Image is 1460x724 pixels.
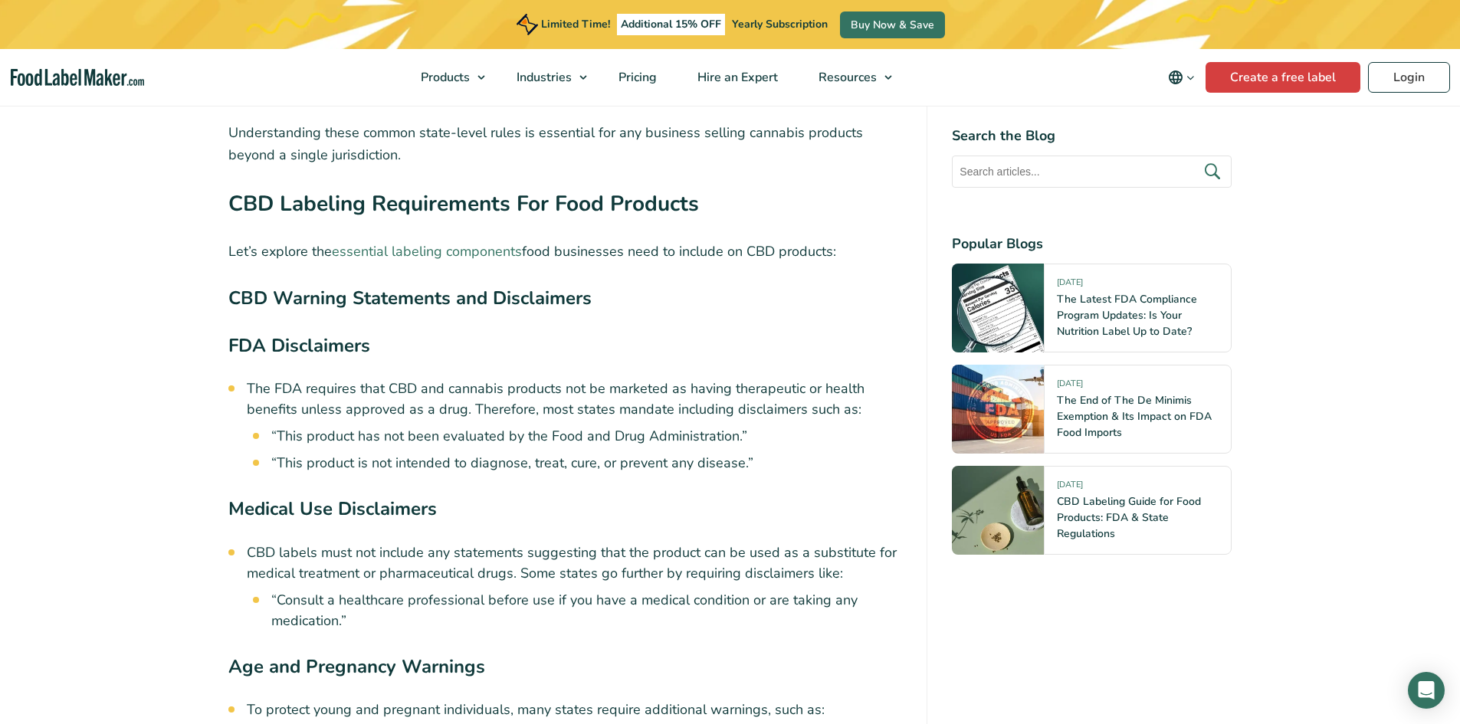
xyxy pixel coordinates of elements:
[228,122,903,166] p: Understanding these common state-level rules is essential for any business selling cannabis produ...
[1057,479,1083,496] span: [DATE]
[599,49,674,106] a: Pricing
[799,49,900,106] a: Resources
[1206,62,1360,93] a: Create a free label
[814,69,878,86] span: Resources
[678,49,795,106] a: Hire an Expert
[271,590,903,631] li: “Consult a healthcare professional before use if you have a medical condition or are taking any m...
[1057,378,1083,395] span: [DATE]
[332,242,522,260] a: essential labeling components
[416,69,471,86] span: Products
[271,453,903,473] li: “This product is not intended to diagnose, treat, cure, or prevent any disease.”
[228,496,437,521] strong: Medical Use Disclaimers
[1057,494,1201,541] a: CBD Labeling Guide for Food Products: FDA & State Regulations
[497,49,595,106] a: Industries
[952,126,1232,146] h4: Search the Blog
[1057,277,1083,294] span: [DATE]
[1057,393,1212,440] a: The End of The De Minimis Exemption & Its Impact on FDA Food Imports
[228,333,370,358] strong: FDA Disclaimers
[401,49,493,106] a: Products
[541,17,610,31] span: Limited Time!
[512,69,573,86] span: Industries
[1157,62,1206,93] button: Change language
[228,189,699,218] strong: CBD Labeling Requirements For Food Products
[228,241,903,263] p: Let’s explore the food businesses need to include on CBD products:
[952,156,1232,188] input: Search articles...
[614,69,658,86] span: Pricing
[11,69,144,87] a: Food Label Maker homepage
[617,14,725,35] span: Additional 15% OFF
[732,17,828,31] span: Yearly Subscription
[228,654,485,679] strong: Age and Pregnancy Warnings
[247,542,903,631] li: CBD labels must not include any statements suggesting that the product can be used as a substitut...
[271,426,903,447] li: “This product has not been evaluated by the Food and Drug Administration.”
[1057,292,1197,339] a: The Latest FDA Compliance Program Updates: Is Your Nutrition Label Up to Date?
[1408,672,1445,709] div: Open Intercom Messenger
[1368,62,1450,93] a: Login
[840,11,945,38] a: Buy Now & Save
[952,234,1232,254] h4: Popular Blogs
[228,286,592,310] strong: CBD Warning Statements and Disclaimers
[693,69,779,86] span: Hire an Expert
[247,378,903,473] li: The FDA requires that CBD and cannabis products not be marketed as having therapeutic or health b...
